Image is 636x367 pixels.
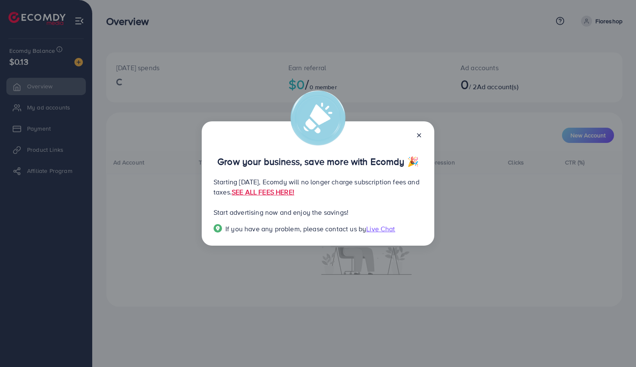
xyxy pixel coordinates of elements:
span: Live Chat [366,224,395,233]
span: If you have any problem, please contact us by [225,224,366,233]
img: Popup guide [214,224,222,233]
img: alert [291,90,345,145]
p: Starting [DATE], Ecomdy will no longer charge subscription fees and taxes. [214,177,422,197]
a: SEE ALL FEES HERE! [232,187,294,197]
p: Grow your business, save more with Ecomdy 🎉 [214,156,422,167]
p: Start advertising now and enjoy the savings! [214,207,422,217]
